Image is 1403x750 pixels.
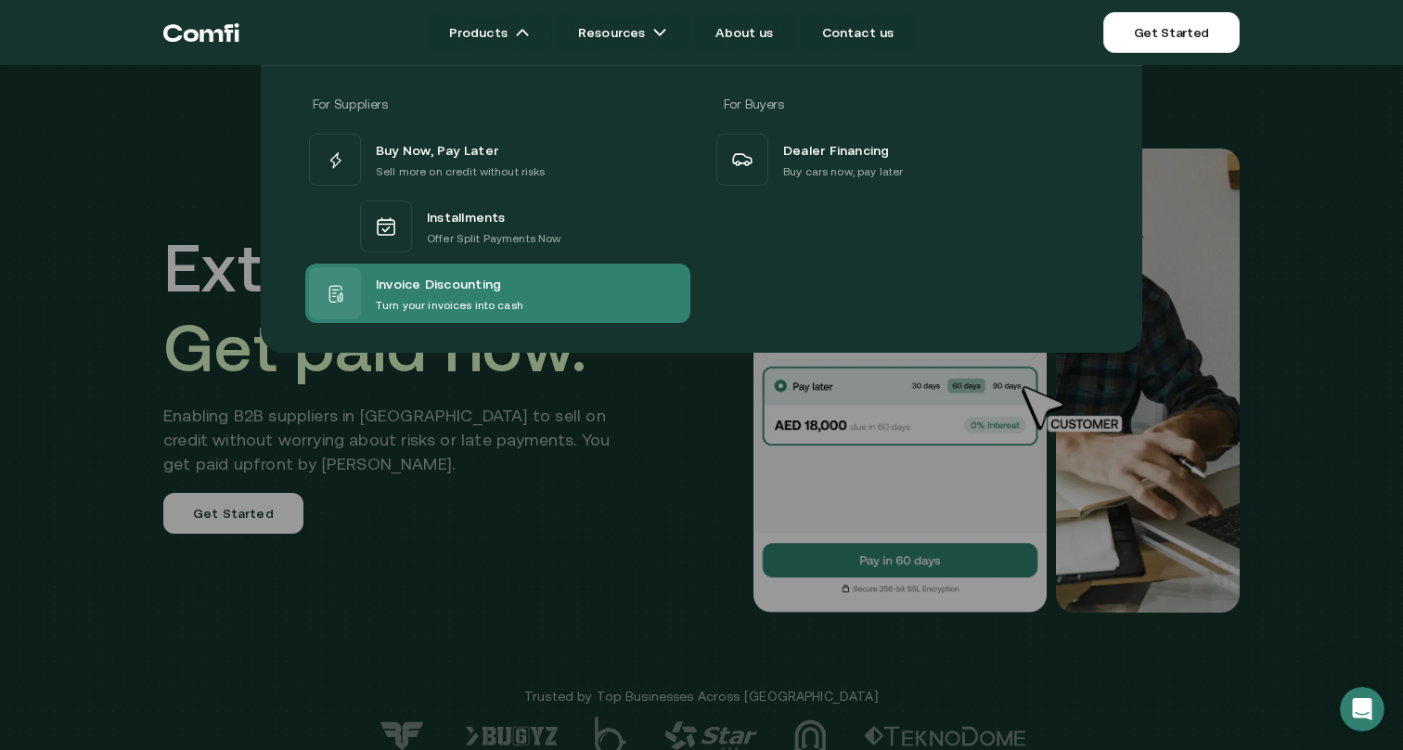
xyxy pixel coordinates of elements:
p: Turn your invoices into cash [376,296,523,315]
span: For Buyers [724,97,784,111]
span: For Suppliers [313,97,387,111]
p: Offer Split Payments Now [427,229,560,248]
p: Buy cars now, pay later [783,162,903,181]
span: Installments [427,205,506,229]
img: arrow icons [652,25,667,40]
span: Dealer Financing [783,138,890,162]
a: About us [693,14,795,51]
iframe: Intercom live chat [1340,687,1384,731]
a: Buy Now, Pay LaterSell more on credit without risks [305,130,690,189]
a: InstallmentsOffer Split Payments Now [305,189,690,264]
a: Productsarrow icons [427,14,552,51]
a: Contact us [800,14,917,51]
span: Buy Now, Pay Later [376,138,498,162]
a: Return to the top of the Comfi home page [163,5,239,60]
p: Sell more on credit without risks [376,162,546,181]
a: Get Started [1103,12,1240,53]
img: arrow icons [515,25,530,40]
a: Invoice DiscountingTurn your invoices into cash [305,264,690,323]
span: Invoice Discounting [376,272,501,296]
a: Resourcesarrow icons [556,14,689,51]
a: Dealer FinancingBuy cars now, pay later [713,130,1098,189]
